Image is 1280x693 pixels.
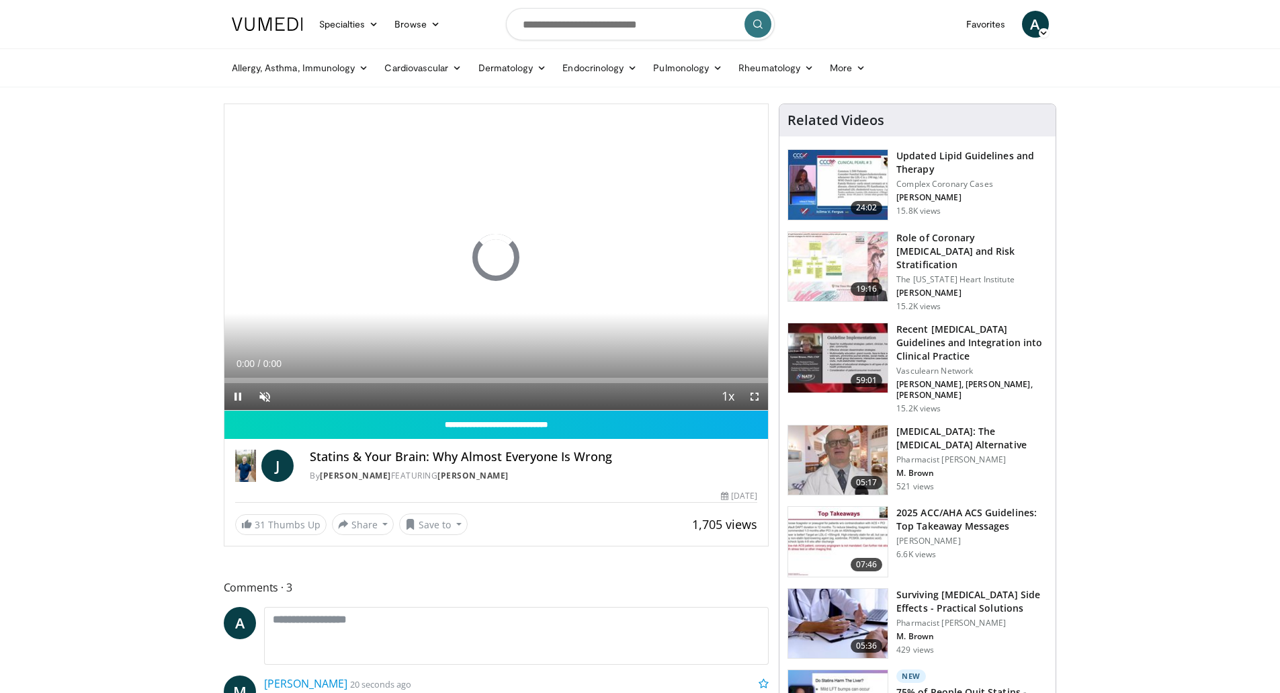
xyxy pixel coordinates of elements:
[437,470,509,481] a: [PERSON_NAME]
[896,468,1048,479] p: M. Brown
[896,536,1048,546] p: [PERSON_NAME]
[896,301,941,312] p: 15.2K views
[224,607,256,639] a: A
[788,589,888,659] img: 1778299e-4205-438f-a27e-806da4d55abe.150x105_q85_crop-smart_upscale.jpg
[788,150,888,220] img: 77f671eb-9394-4acc-bc78-a9f077f94e00.150x105_q85_crop-smart_upscale.jpg
[896,274,1048,285] p: The [US_STATE] Heart Institute
[787,149,1048,220] a: 24:02 Updated Lipid Guidelines and Therapy Complex Coronary Cases [PERSON_NAME] 15.8K views
[787,425,1048,496] a: 05:17 [MEDICAL_DATA]: The [MEDICAL_DATA] Alternative Pharmacist [PERSON_NAME] M. Brown 521 views
[787,506,1048,577] a: 07:46 2025 ACC/AHA ACS Guidelines: Top Takeaway Messages [PERSON_NAME] 6.6K views
[788,507,888,577] img: 369ac253-1227-4c00-b4e1-6e957fd240a8.150x105_q85_crop-smart_upscale.jpg
[320,470,391,481] a: [PERSON_NAME]
[896,323,1048,363] h3: Recent [MEDICAL_DATA] Guidelines and Integration into Clinical Practice
[714,383,741,410] button: Playback Rate
[896,481,934,492] p: 521 views
[399,514,468,535] button: Save to
[896,379,1048,401] p: [PERSON_NAME], [PERSON_NAME], [PERSON_NAME]
[787,588,1048,659] a: 05:36 Surviving [MEDICAL_DATA] Side Effects - Practical Solutions Pharmacist [PERSON_NAME] M. Bro...
[851,374,883,387] span: 59:01
[896,454,1048,465] p: Pharmacist [PERSON_NAME]
[741,383,768,410] button: Fullscreen
[896,179,1048,190] p: Complex Coronary Cases
[851,558,883,571] span: 07:46
[896,192,1048,203] p: [PERSON_NAME]
[224,579,769,596] span: Comments 3
[788,323,888,393] img: 87825f19-cf4c-4b91-bba1-ce218758c6bb.150x105_q85_crop-smart_upscale.jpg
[376,54,470,81] a: Cardiovascular
[386,11,448,38] a: Browse
[788,425,888,495] img: ce9609b9-a9bf-4b08-84dd-8eeb8ab29fc6.150x105_q85_crop-smart_upscale.jpg
[787,231,1048,312] a: 19:16 Role of Coronary [MEDICAL_DATA] and Risk Stratification The [US_STATE] Heart Institute [PER...
[255,518,265,531] span: 31
[332,514,394,535] button: Share
[896,588,1048,615] h3: Surviving [MEDICAL_DATA] Side Effects - Practical Solutions
[730,54,822,81] a: Rheumatology
[237,358,255,369] span: 0:00
[645,54,730,81] a: Pulmonology
[310,450,757,464] h4: Statins & Your Brain: Why Almost Everyone Is Wrong
[896,669,926,683] p: New
[896,231,1048,272] h3: Role of Coronary [MEDICAL_DATA] and Risk Stratification
[692,516,757,532] span: 1,705 views
[232,17,303,31] img: VuMedi Logo
[235,450,257,482] img: Dr. Jordan Rennicke
[896,425,1048,452] h3: [MEDICAL_DATA]: The [MEDICAL_DATA] Alternative
[1022,11,1049,38] a: A
[896,645,934,655] p: 429 views
[224,383,251,410] button: Pause
[788,232,888,302] img: 1efa8c99-7b8a-4ab5-a569-1c219ae7bd2c.150x105_q85_crop-smart_upscale.jpg
[896,403,941,414] p: 15.2K views
[896,206,941,216] p: 15.8K views
[958,11,1014,38] a: Favorites
[721,490,757,502] div: [DATE]
[851,639,883,653] span: 05:36
[235,514,327,535] a: 31 Thumbs Up
[554,54,645,81] a: Endocrinology
[851,282,883,296] span: 19:16
[851,476,883,489] span: 05:17
[896,506,1048,533] h3: 2025 ACC/AHA ACS Guidelines: Top Takeaway Messages
[310,470,757,482] div: By FEATURING
[224,378,769,383] div: Progress Bar
[787,323,1048,414] a: 59:01 Recent [MEDICAL_DATA] Guidelines and Integration into Clinical Practice Vasculearn Network ...
[896,618,1048,628] p: Pharmacist [PERSON_NAME]
[224,54,377,81] a: Allergy, Asthma, Immunology
[896,149,1048,176] h3: Updated Lipid Guidelines and Therapy
[258,358,261,369] span: /
[350,678,411,690] small: 20 seconds ago
[224,104,769,411] video-js: Video Player
[787,112,884,128] h4: Related Videos
[896,366,1048,376] p: Vasculearn Network
[896,631,1048,642] p: M. Brown
[896,288,1048,298] p: [PERSON_NAME]
[896,549,936,560] p: 6.6K views
[264,676,347,691] a: [PERSON_NAME]
[251,383,278,410] button: Unmute
[822,54,873,81] a: More
[261,450,294,482] a: J
[263,358,282,369] span: 0:00
[311,11,387,38] a: Specialties
[506,8,775,40] input: Search topics, interventions
[851,201,883,214] span: 24:02
[470,54,555,81] a: Dermatology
